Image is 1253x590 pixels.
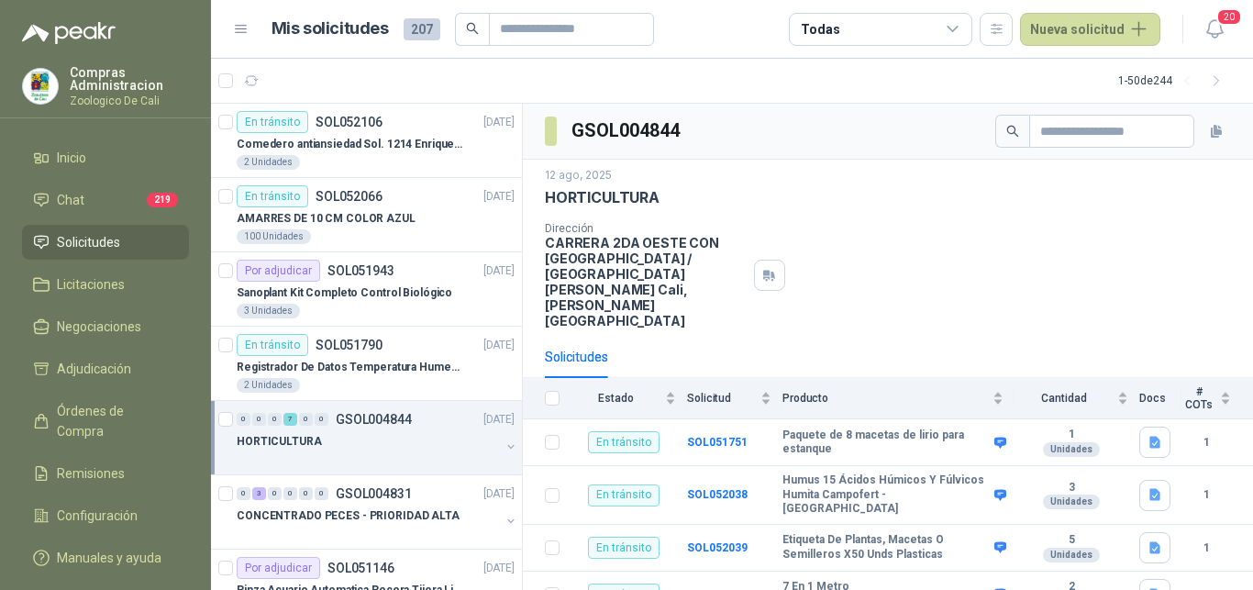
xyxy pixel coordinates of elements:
[545,347,608,367] div: Solicitudes
[22,309,189,344] a: Negociaciones
[237,408,518,467] a: 0 0 0 7 0 0 GSOL004844[DATE] HORTICULTURA
[211,327,522,401] a: En tránsitoSOL051790[DATE] Registrador De Datos Temperatura Humedad Usb 32.000 Registro2 Unidades
[147,193,178,207] span: 219
[283,413,297,426] div: 7
[268,413,282,426] div: 0
[571,378,687,419] th: Estado
[57,463,125,484] span: Remisiones
[782,429,990,457] b: Paquete de 8 macetas de lirio para estanque
[1015,481,1128,495] b: 3
[22,540,189,575] a: Manuales y ayuda
[1006,125,1019,138] span: search
[483,114,515,131] p: [DATE]
[1216,8,1242,26] span: 20
[466,22,479,35] span: search
[211,178,522,252] a: En tránsitoSOL052066[DATE] AMARRES DE 10 CM COLOR AZUL100 Unidades
[22,22,116,44] img: Logo peakr
[588,537,660,559] div: En tránsito
[687,378,782,419] th: Solicitud
[483,337,515,354] p: [DATE]
[1043,442,1100,457] div: Unidades
[57,548,161,568] span: Manuales y ayuda
[272,16,389,42] h1: Mis solicitudes
[483,485,515,503] p: [DATE]
[316,190,383,203] p: SOL052066
[483,560,515,577] p: [DATE]
[801,19,839,39] div: Todas
[237,334,308,356] div: En tránsito
[1198,13,1231,46] button: 20
[22,225,189,260] a: Solicitudes
[237,185,308,207] div: En tránsito
[1139,378,1181,419] th: Docs
[687,488,748,501] a: SOL052038
[687,541,748,554] a: SOL052039
[57,359,131,379] span: Adjudicación
[315,413,328,426] div: 0
[404,18,440,40] span: 207
[70,95,189,106] p: Zoologico De Cali
[336,487,412,500] p: GSOL004831
[588,484,660,507] div: En tránsito
[1015,533,1128,548] b: 5
[22,183,189,217] a: Chat219
[1015,392,1114,405] span: Cantidad
[782,473,990,517] b: Humus 15 Ácidos Húmicos Y Fúlvicos Humita Campofert - [GEOGRAPHIC_DATA]
[237,304,300,318] div: 3 Unidades
[1043,548,1100,562] div: Unidades
[237,433,322,451] p: HORTICULTURA
[237,483,518,541] a: 0 3 0 0 0 0 GSOL004831[DATE] CONCENTRADO PECES - PRIORIDAD ALTA
[327,264,394,277] p: SOL051943
[1020,13,1160,46] button: Nueva solicitud
[299,487,313,500] div: 0
[22,140,189,175] a: Inicio
[571,392,661,405] span: Estado
[299,413,313,426] div: 0
[237,111,308,133] div: En tránsito
[252,487,266,500] div: 3
[252,413,266,426] div: 0
[237,557,320,579] div: Por adjudicar
[545,222,747,235] p: Dirección
[571,117,682,145] h3: GSOL004844
[22,498,189,533] a: Configuración
[57,274,125,295] span: Licitaciones
[316,339,383,351] p: SOL051790
[483,262,515,280] p: [DATE]
[1181,434,1231,451] b: 1
[483,411,515,429] p: [DATE]
[1181,486,1231,504] b: 1
[545,235,747,328] p: CARRERA 2DA OESTE CON [GEOGRAPHIC_DATA] / [GEOGRAPHIC_DATA][PERSON_NAME] Cali , [PERSON_NAME][GEO...
[23,69,58,104] img: Company Logo
[782,392,989,405] span: Producto
[22,394,189,449] a: Órdenes de Compra
[268,487,282,500] div: 0
[316,116,383,128] p: SOL052106
[237,155,300,170] div: 2 Unidades
[237,284,452,302] p: Sanoplant Kit Completo Control Biológico
[22,351,189,386] a: Adjudicación
[211,252,522,327] a: Por adjudicarSOL051943[DATE] Sanoplant Kit Completo Control Biológico3 Unidades
[237,260,320,282] div: Por adjudicar
[327,562,394,574] p: SOL051146
[237,136,465,153] p: Comedero antiansiedad Sol. 1214 Enriquecimiento
[1181,540,1231,557] b: 1
[70,66,189,92] p: Compras Administracion
[1015,428,1128,442] b: 1
[237,229,311,244] div: 100 Unidades
[588,431,660,453] div: En tránsito
[57,506,138,526] span: Configuración
[1015,378,1139,419] th: Cantidad
[237,210,416,228] p: AMARRES DE 10 CM COLOR AZUL
[237,359,465,376] p: Registrador De Datos Temperatura Humedad Usb 32.000 Registro
[336,413,412,426] p: GSOL004844
[545,188,660,207] p: HORTICULTURA
[237,487,250,500] div: 0
[687,392,757,405] span: Solicitud
[237,413,250,426] div: 0
[687,436,748,449] a: SOL051751
[57,148,86,168] span: Inicio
